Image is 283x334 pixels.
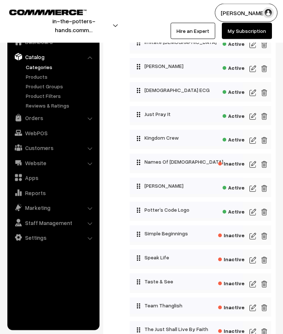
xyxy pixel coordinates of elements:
[9,186,97,200] a: Reports
[249,208,256,217] img: edit
[130,298,243,314] div: Team Thanglish
[249,232,256,241] img: edit
[24,102,97,109] a: Reviews & Ratings
[249,89,256,98] img: edit
[9,7,74,16] a: COMMMERCE
[136,232,141,238] img: drag
[24,92,97,100] a: Product Filters
[218,159,245,168] span: Inactive
[9,171,97,184] a: Apps
[136,208,141,214] img: drag
[249,65,256,74] img: edit
[261,89,268,98] img: edit
[130,82,243,99] div: [DEMOGRAPHIC_DATA] ECG
[136,327,141,333] img: drag
[249,112,256,121] img: edit
[261,41,268,50] img: edit
[130,226,243,242] div: Simple Beginnings
[136,40,141,46] img: drag
[9,10,87,15] img: COMMMERCE
[24,63,97,71] a: Categories
[136,160,141,166] img: drag
[9,141,97,154] a: Customers
[249,256,256,265] img: edit
[9,156,97,170] a: Website
[261,65,268,74] img: edit
[249,280,256,289] img: edit
[130,106,243,123] div: Just Pray It
[249,304,256,313] img: edit
[223,207,245,216] span: Active
[130,58,243,75] div: [PERSON_NAME]
[261,208,268,217] img: edit
[261,160,268,169] img: edit
[263,7,274,18] img: user
[249,41,256,50] img: edit
[136,279,141,285] img: drag
[9,231,97,244] a: Settings
[9,126,97,140] a: WebPOS
[249,160,256,169] img: edit
[136,303,141,309] img: drag
[223,111,245,120] span: Active
[261,232,268,241] img: edit
[215,4,277,22] button: [PERSON_NAME]…
[9,50,97,64] a: Catalog
[9,216,97,229] a: Staff Management
[136,136,141,142] img: drag
[261,304,268,313] img: edit
[9,111,97,125] a: Orders
[261,136,268,145] img: edit
[130,274,243,290] div: Taste & See
[136,184,141,190] img: drag
[261,112,268,121] img: edit
[136,88,141,94] img: drag
[130,178,243,194] div: [PERSON_NAME]
[136,112,141,118] img: drag
[136,255,141,261] img: drag
[223,134,245,144] span: Active
[218,278,245,287] span: Inactive
[222,23,272,39] a: My Subscription
[130,154,243,170] div: Names Of [DEMOGRAPHIC_DATA]
[261,280,268,289] img: edit
[9,201,97,214] a: Marketing
[218,302,245,311] span: Inactive
[249,184,256,193] img: edit
[218,254,245,263] span: Inactive
[261,256,268,265] img: edit
[261,184,268,193] img: edit
[223,39,245,48] span: Active
[249,136,256,145] img: edit
[223,63,245,72] span: Active
[11,16,136,35] button: in-the-potters-hands.comm…
[171,23,215,39] a: Hire an Expert
[223,183,245,192] span: Active
[24,73,97,81] a: Products
[130,130,243,146] div: Kingdom Crew
[218,230,245,239] span: Inactive
[223,87,245,96] span: Active
[136,64,141,70] img: drag
[130,250,243,266] div: Speak Life
[24,82,97,90] a: Product Groups
[130,202,243,218] div: Potter’s Code Logo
